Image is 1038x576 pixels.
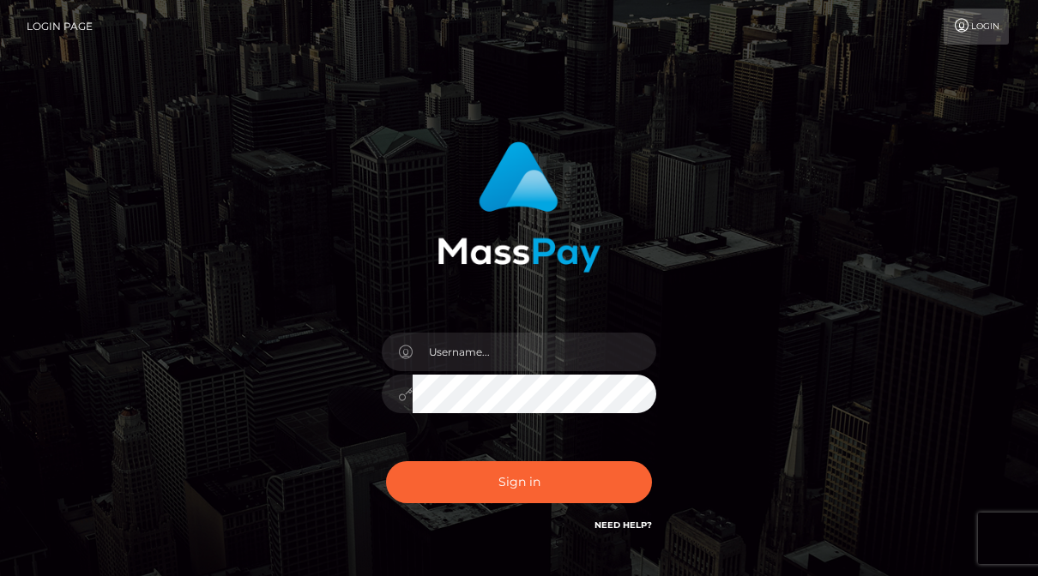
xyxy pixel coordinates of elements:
[944,9,1009,45] a: Login
[438,141,600,273] img: MassPay Login
[27,9,93,45] a: Login Page
[594,519,652,531] a: Need Help?
[413,333,656,371] input: Username...
[386,461,652,503] button: Sign in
